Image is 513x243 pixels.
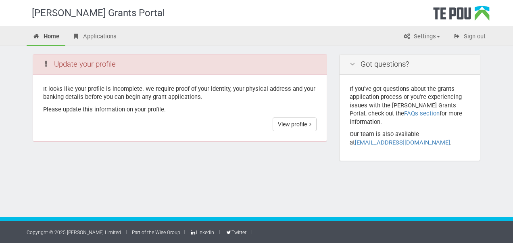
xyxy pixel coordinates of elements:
a: Twitter [225,230,246,235]
a: Settings [397,28,446,46]
p: Our team is also available at . [350,130,470,147]
a: FAQs section [404,110,440,117]
a: Home [27,28,65,46]
p: If you've got questions about the grants application process or you're experiencing issues with t... [350,85,470,126]
p: Please update this information on your profile. [43,105,317,114]
div: Update your profile [33,54,327,75]
a: [EMAIL_ADDRESS][DOMAIN_NAME] [355,139,450,146]
a: View profile [273,117,317,131]
a: Copyright © 2025 [PERSON_NAME] Limited [27,230,121,235]
a: Sign out [447,28,492,46]
div: Te Pou Logo [433,6,490,26]
a: LinkedIn [190,230,214,235]
a: Applications [66,28,123,46]
div: Got questions? [340,54,480,75]
a: Part of the Wise Group [132,230,180,235]
p: It looks like your profile is incomplete. We require proof of your identity, your physical addres... [43,85,317,101]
